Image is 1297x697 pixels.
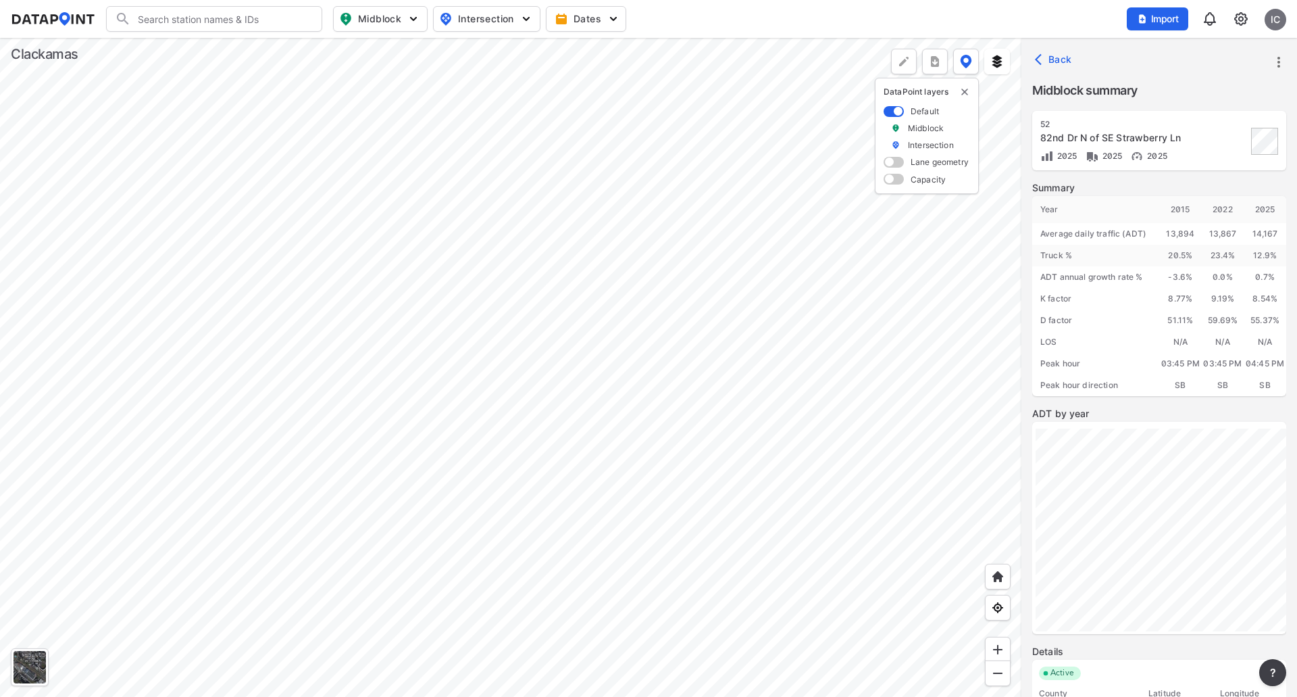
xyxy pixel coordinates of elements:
[1032,310,1159,331] div: D factor
[1267,665,1278,681] span: ?
[1202,288,1244,310] div: 9.19%
[519,12,533,26] img: 5YPKRKmlfpI5mqlR8AD95paCi+0kK1fRFDJSaMmawlwaeJcJwk9O2fotCW5ve9gAAAAASUVORK5CYII=
[1244,223,1286,245] div: 14,167
[1233,11,1249,27] img: cids17cp3yIFEOpj3V8A9qJSH103uA521RftCD4eeui4ksIb+krbm5XvIjxD52OS6NWLn9gAAAAAElFTkSuQmCC
[1130,149,1144,163] img: Vehicle speed
[922,49,948,74] button: more
[991,667,1004,680] img: MAAAAAElFTkSuQmCC
[908,139,954,151] label: Intersection
[984,49,1010,74] button: External layers
[407,12,420,26] img: 5YPKRKmlfpI5mqlR8AD95paCi+0kK1fRFDJSaMmawlwaeJcJwk9O2fotCW5ve9gAAAAASUVORK5CYII=
[991,601,1004,615] img: zeq5HYn9AnE9l6UmnFLPAAAAAElFTkSuQmCC
[1054,151,1077,161] span: 2025
[1032,81,1286,100] label: Midblock summary
[131,8,313,30] input: Search
[433,6,540,32] button: Intersection
[338,11,354,27] img: map_pin_mid.602f9df1.svg
[1135,12,1180,26] span: Import
[1259,659,1286,686] button: more
[891,49,917,74] div: Polygon tool
[1040,131,1247,145] div: 82nd Dr N of SE Strawberry Ln
[1202,11,1218,27] img: 8A77J+mXikMhHQAAAAASUVORK5CYII=
[1202,196,1244,223] div: 2022
[960,55,972,68] img: data-point-layers.37681fc9.svg
[1202,245,1244,266] div: 23.4 %
[1032,407,1286,420] label: ADT by year
[891,122,900,134] img: marker_Midblock.5ba75e30.svg
[1244,288,1286,310] div: 8.54%
[438,11,454,27] img: map_pin_int.54838e6b.svg
[1202,353,1244,375] div: 03:45 PM
[1127,12,1194,25] a: Import
[1159,266,1202,288] div: -3.6 %
[990,55,1004,68] img: layers.ee07997e.svg
[439,11,532,27] span: Intersection
[908,122,944,134] label: Midblock
[1244,310,1286,331] div: 55.37%
[1159,223,1202,245] div: 13,894
[1202,223,1244,245] div: 13,867
[1127,7,1188,30] button: Import
[891,139,900,151] img: marker_Intersection.6861001b.svg
[1159,353,1202,375] div: 03:45 PM
[1040,119,1247,130] div: 52
[1086,149,1099,163] img: Vehicle class
[911,156,969,168] label: Lane geometry
[1032,266,1159,288] div: ADT annual growth rate %
[1244,245,1286,266] div: 12.9 %
[1265,9,1286,30] div: IC
[1038,53,1072,66] span: Back
[1032,245,1159,266] div: Truck %
[1032,331,1159,353] div: LOS
[11,45,78,64] div: Clackamas
[1159,196,1202,223] div: 2015
[1099,151,1123,161] span: 2025
[991,643,1004,656] img: ZvzfEJKXnyWIrJytrsY285QMwk63cM6Drc+sIAAAAASUVORK5CYII=
[11,648,49,686] div: Toggle basemap
[1159,245,1202,266] div: 20.5 %
[1244,375,1286,396] div: SB
[959,87,970,97] img: close-external-leyer.3061a1c7.svg
[1244,196,1286,223] div: 2025
[1244,331,1286,353] div: N/A
[991,570,1004,583] img: +XpAUvaXAN7GudzAAAAAElFTkSuQmCC
[1202,310,1244,331] div: 59.69%
[1032,288,1159,310] div: K factor
[985,637,1011,663] div: Zoom in
[1202,375,1244,396] div: SB
[11,12,95,26] img: dataPointLogo.9353c09d.svg
[1045,667,1081,680] span: Active
[1267,51,1290,74] button: more
[1032,375,1159,396] div: Peak hour direction
[1202,266,1244,288] div: 0.0 %
[1144,151,1167,161] span: 2025
[1159,288,1202,310] div: 8.77%
[607,12,620,26] img: 5YPKRKmlfpI5mqlR8AD95paCi+0kK1fRFDJSaMmawlwaeJcJwk9O2fotCW5ve9gAAAAASUVORK5CYII=
[985,564,1011,590] div: Home
[333,6,428,32] button: Midblock
[911,105,939,117] label: Default
[546,6,626,32] button: Dates
[1032,223,1159,245] div: Average daily traffic (ADT)
[555,12,568,26] img: calendar-gold.39a51dde.svg
[884,87,970,97] p: DataPoint layers
[1040,149,1054,163] img: Volume count
[1032,49,1077,70] button: Back
[1244,266,1286,288] div: 0.7 %
[1032,181,1286,195] label: Summary
[897,55,911,68] img: +Dz8AAAAASUVORK5CYII=
[1202,331,1244,353] div: N/A
[1032,353,1159,375] div: Peak hour
[1137,14,1148,24] img: file_add.62c1e8a2.svg
[985,660,1011,686] div: Zoom out
[1032,645,1286,658] label: Details
[1244,353,1286,375] div: 04:45 PM
[339,11,419,27] span: Midblock
[1159,310,1202,331] div: 51.11%
[953,49,979,74] button: DataPoint layers
[911,174,946,185] label: Capacity
[959,87,970,97] button: delete
[557,12,617,26] span: Dates
[1159,375,1202,396] div: SB
[1159,331,1202,353] div: N/A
